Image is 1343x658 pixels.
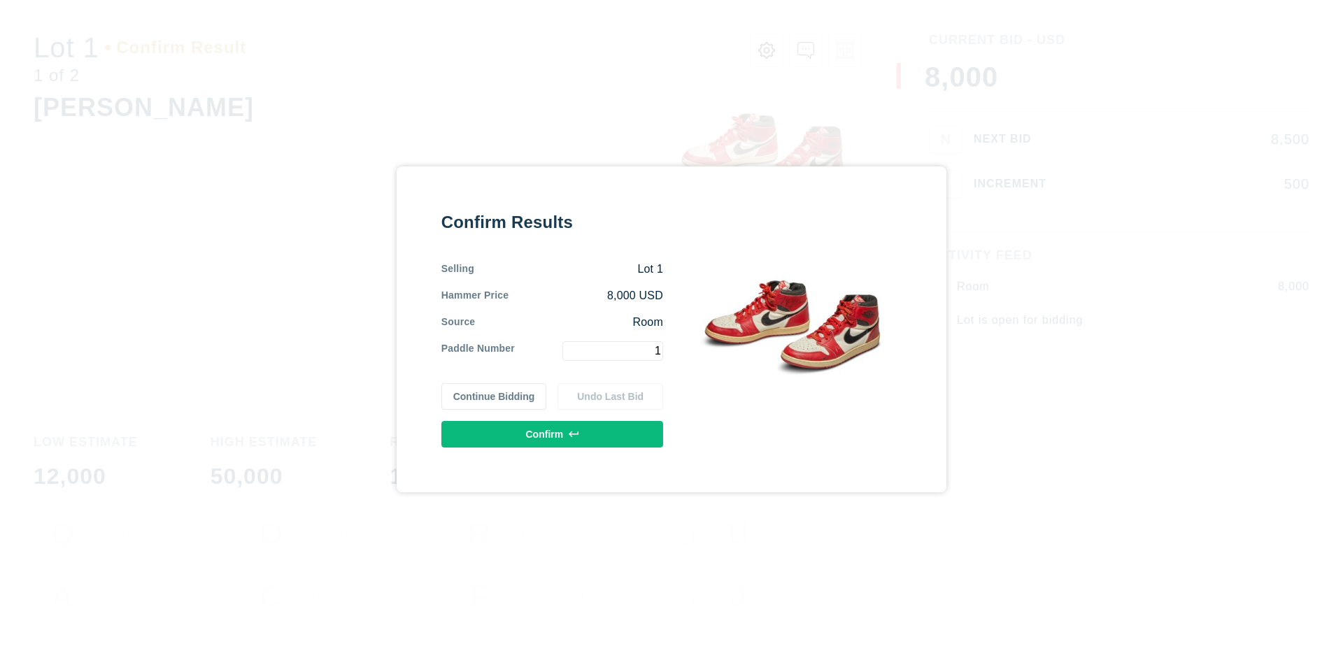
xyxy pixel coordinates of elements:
div: Lot 1 [474,262,663,277]
div: 8,000 USD [509,288,663,303]
div: Confirm Results [441,211,663,234]
div: Hammer Price [441,288,509,303]
div: Source [441,315,476,330]
button: Continue Bidding [441,383,547,410]
div: Selling [441,262,474,277]
button: Confirm [441,421,663,448]
div: Room [475,315,663,330]
button: Undo Last Bid [557,383,663,410]
div: Paddle Number [441,341,515,361]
